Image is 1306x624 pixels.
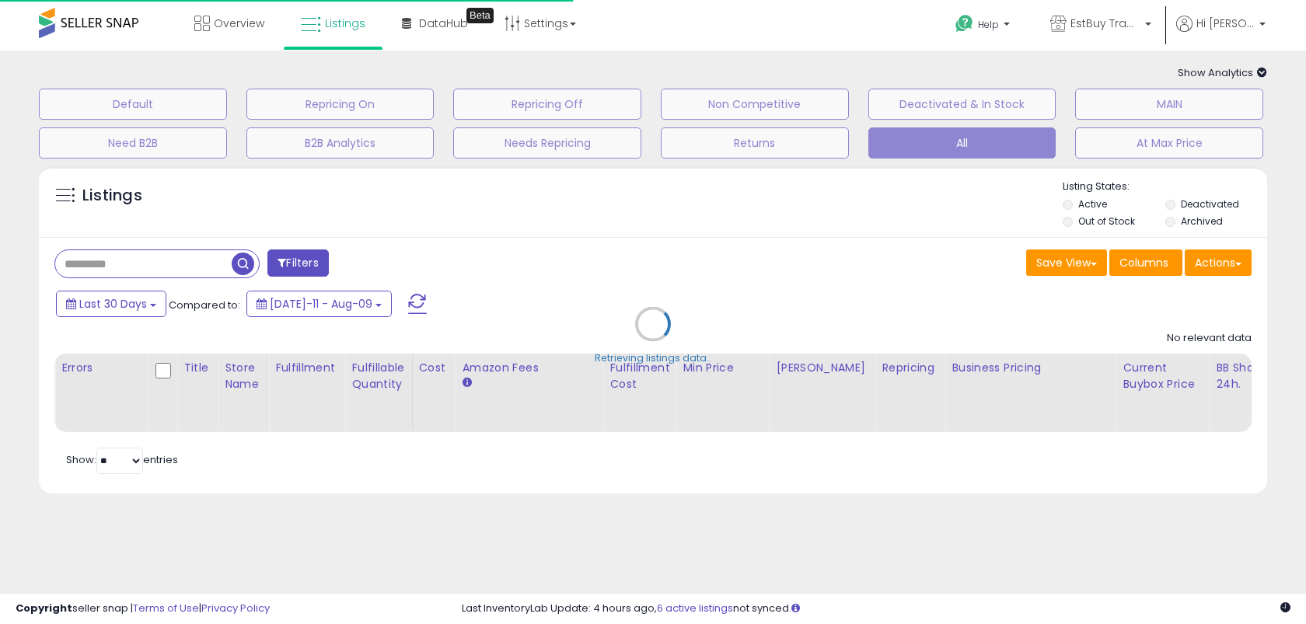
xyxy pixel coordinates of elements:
[978,18,999,31] span: Help
[453,127,641,159] button: Needs Repricing
[955,14,974,33] i: Get Help
[419,16,468,31] span: DataHub
[1178,65,1267,80] span: Show Analytics
[246,127,435,159] button: B2B Analytics
[39,89,227,120] button: Default
[214,16,264,31] span: Overview
[246,89,435,120] button: Repricing On
[1196,16,1255,31] span: Hi [PERSON_NAME]
[868,89,1056,120] button: Deactivated & In Stock
[39,127,227,159] button: Need B2B
[868,127,1056,159] button: All
[1075,89,1263,120] button: MAIN
[657,601,733,615] a: 6 active listings
[16,601,270,616] div: seller snap | |
[201,601,270,615] a: Privacy Policy
[16,601,72,615] strong: Copyright
[462,601,1290,616] div: Last InventoryLab Update: 4 hours ago, not synced.
[1075,127,1263,159] button: At Max Price
[1176,16,1266,51] a: Hi [PERSON_NAME]
[1070,16,1140,31] span: EstBuy Trading
[943,2,1025,51] a: Help
[133,601,199,615] a: Terms of Use
[325,16,365,31] span: Listings
[791,603,800,613] i: Click here to read more about un-synced listings.
[595,351,711,365] div: Retrieving listings data..
[453,89,641,120] button: Repricing Off
[661,127,849,159] button: Returns
[661,89,849,120] button: Non Competitive
[466,8,494,23] div: Tooltip anchor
